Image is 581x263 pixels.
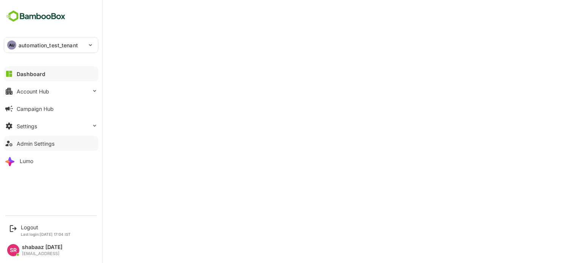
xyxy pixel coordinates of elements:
div: shabaaz [DATE] [22,244,62,251]
button: Lumo [4,153,98,168]
button: Dashboard [4,66,98,81]
div: Logout [21,224,71,230]
p: automation_test_tenant [19,41,78,49]
div: Lumo [20,158,33,164]
button: Settings [4,118,98,134]
div: Account Hub [17,88,49,95]
div: Admin Settings [17,140,54,147]
div: Settings [17,123,37,129]
img: BambooboxFullLogoMark.5f36c76dfaba33ec1ec1367b70bb1252.svg [4,9,68,23]
div: Campaign Hub [17,106,54,112]
div: AU [7,40,16,50]
button: Admin Settings [4,136,98,151]
p: Last login: [DATE] 17:04 IST [21,232,71,237]
button: Account Hub [4,84,98,99]
div: AUautomation_test_tenant [4,37,98,53]
button: Campaign Hub [4,101,98,116]
div: Dashboard [17,71,45,77]
div: SR [7,244,19,256]
div: [EMAIL_ADDRESS] [22,251,62,256]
